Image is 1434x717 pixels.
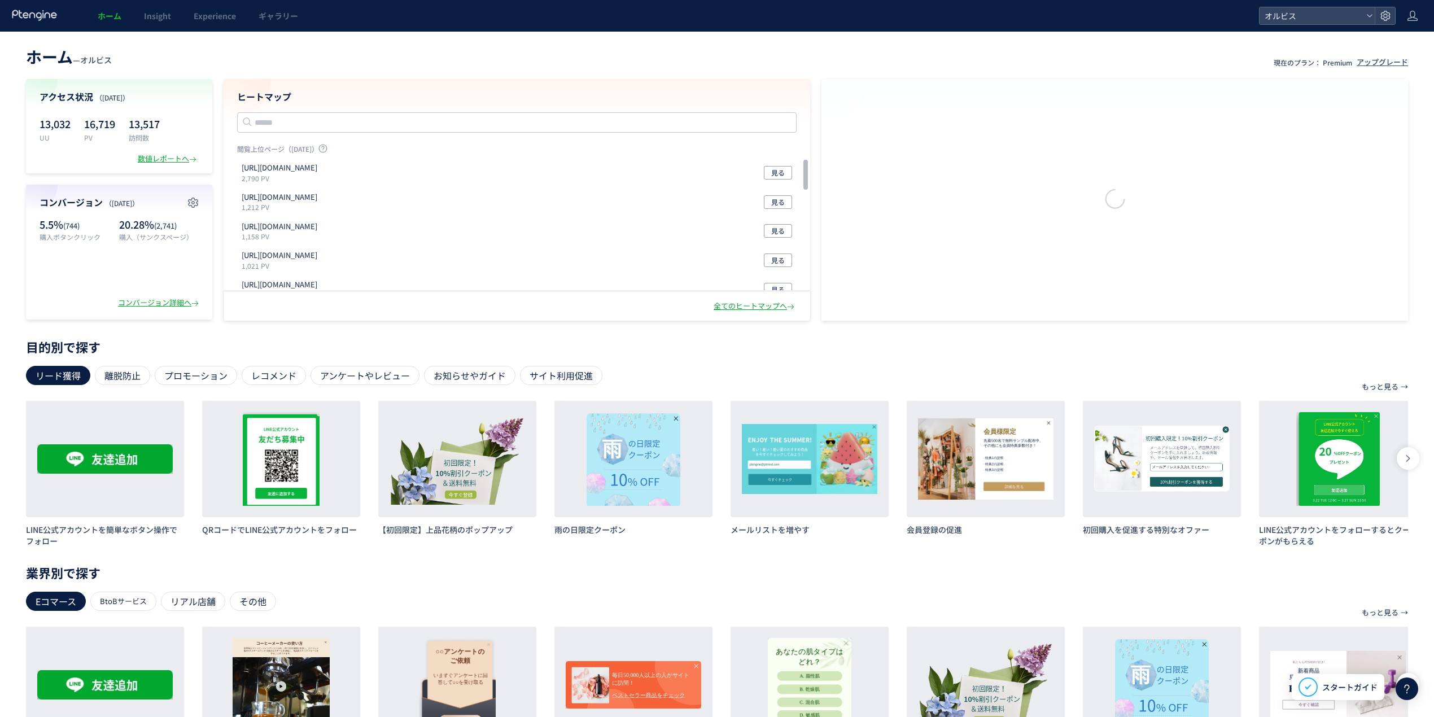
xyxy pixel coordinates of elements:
div: アンケートやレビュー [311,366,419,385]
div: 離脱防止 [95,366,150,385]
p: 20.28% [119,217,199,232]
span: 見る [771,253,785,267]
p: 13,032 [40,115,71,133]
span: （[DATE]） [105,198,139,208]
h3: QRコードでLINE公式アカウントをフォロー [202,524,360,535]
div: BtoBサービス [90,592,156,611]
div: — [26,45,112,68]
div: Eコマース [26,592,86,611]
p: 1,212 PV [242,202,322,212]
p: → [1401,377,1408,396]
p: 2,790 PV [242,173,322,183]
p: https://pr.orbis.co.jp/cosmetics/udot/413-8 [242,250,317,261]
p: PV [84,133,115,142]
button: 見る [764,166,792,180]
h3: 会員登録の促進 [907,524,1065,535]
h3: LINE公式アカウントをフォローするとクーポンがもらえる [1259,524,1417,547]
div: サイト利用促進 [520,366,602,385]
span: 見る [771,166,785,180]
p: 995 PV [242,290,322,300]
span: ギャラリー [259,10,298,21]
p: 業界別で探す [26,569,1408,576]
h4: ヒートマップ [237,90,797,103]
p: 購入（サンクスページ） [119,232,199,242]
div: アップグレード [1357,57,1408,68]
p: https://pr.orbis.co.jp/cosmetics/u/100 [242,221,317,232]
span: 見る [771,195,785,209]
p: 1,021 PV [242,261,322,270]
p: もっと見る [1362,377,1398,396]
h3: 雨の日限定クーポン [554,524,712,535]
p: https://orbis.co.jp/order/thanks [242,163,317,173]
h4: アクセス状況 [40,90,199,103]
div: プロモーション [155,366,237,385]
div: お知らせやガイド [424,366,515,385]
p: 購入ボタンクリック [40,232,113,242]
h3: 【初回限定】上品花柄のポップアップ [378,524,536,535]
p: https://pr.orbis.co.jp/cosmetics/clearful/331 [242,192,317,203]
h3: 初回購入を促進する特別なオファー [1083,524,1241,535]
p: もっと見る [1362,603,1398,622]
span: (744) [63,220,80,231]
p: 16,719 [84,115,115,133]
div: 全てのヒートマップへ [714,301,797,312]
button: 見る [764,224,792,238]
span: Experience [194,10,236,21]
span: ホーム [26,45,73,68]
span: ホーム [98,10,121,21]
div: その他 [230,592,276,611]
span: (2,741) [154,220,177,231]
p: → [1401,603,1408,622]
p: 目的別で探す [26,343,1408,350]
span: （[DATE]） [95,93,129,102]
p: 13,517 [129,115,160,133]
button: 見る [764,283,792,296]
div: リアル店舗 [161,592,225,611]
div: 数値レポートへ [138,154,199,164]
div: リード獲得 [26,366,90,385]
h3: メールリストを増やす [731,524,889,535]
h3: LINE公式アカウントを簡単なボタン操作でフォロー [26,524,184,547]
p: 1,158 PV [242,231,322,241]
span: スタートガイド [1322,681,1378,693]
span: 見る [771,224,785,238]
span: 見る [771,283,785,296]
button: 見る [764,195,792,209]
div: コンバージョン詳細へ [118,298,201,308]
button: 見る [764,253,792,267]
p: 5.5% [40,217,113,232]
p: 訪問数 [129,133,160,142]
h4: コンバージョン [40,196,199,209]
p: UU [40,133,71,142]
span: オルビス [80,54,112,65]
p: 閲覧上位ページ（[DATE]） [237,144,797,158]
span: オルビス [1261,7,1362,24]
p: 現在のプラン： Premium [1274,58,1352,67]
p: https://pr.orbis.co.jp/cosmetics/udot/410-12 [242,279,317,290]
span: Insight [144,10,171,21]
div: レコメンド [242,366,306,385]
